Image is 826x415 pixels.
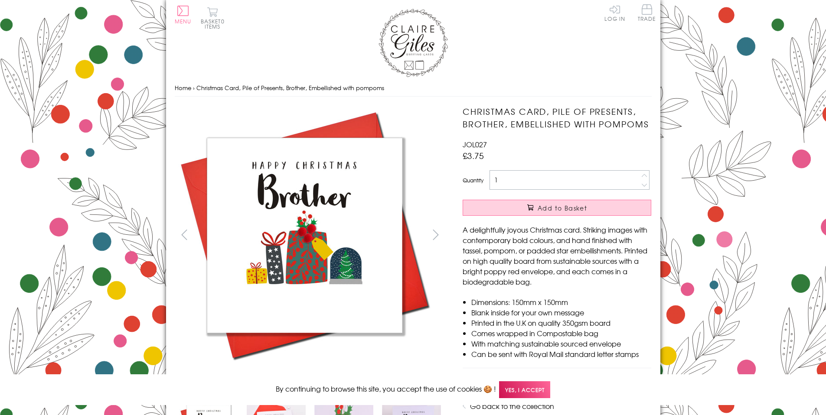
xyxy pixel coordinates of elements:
[445,105,705,365] img: Christmas Card, Pile of Presents, Brother, Embellished with pompoms
[638,4,656,21] span: Trade
[175,79,652,97] nav: breadcrumbs
[470,401,554,411] a: Go back to the collection
[196,84,384,92] span: Christmas Card, Pile of Presents, Brother, Embellished with pompoms
[463,105,651,130] h1: Christmas Card, Pile of Presents, Brother, Embellished with pompoms
[426,225,445,244] button: next
[175,225,194,244] button: prev
[471,297,651,307] li: Dimensions: 150mm x 150mm
[205,17,225,30] span: 0 items
[174,105,434,365] img: Christmas Card, Pile of Presents, Brother, Embellished with pompoms
[463,149,484,162] span: £3.75
[471,349,651,359] li: Can be sent with Royal Mail standard letter stamps
[471,307,651,318] li: Blank inside for your own message
[463,200,651,216] button: Add to Basket
[471,318,651,328] li: Printed in the U.K on quality 350gsm board
[175,84,191,92] a: Home
[379,9,448,77] img: Claire Giles Greetings Cards
[471,338,651,349] li: With matching sustainable sourced envelope
[175,6,192,24] button: Menu
[638,4,656,23] a: Trade
[499,381,550,398] span: Yes, I accept
[175,17,192,25] span: Menu
[471,328,651,338] li: Comes wrapped in Compostable bag
[538,204,587,212] span: Add to Basket
[604,4,625,21] a: Log In
[201,7,225,29] button: Basket0 items
[463,139,487,149] span: JOL027
[463,176,483,184] label: Quantity
[193,84,195,92] span: ›
[463,224,651,287] p: A delightfully joyous Christmas card. Striking images with contemporary bold colours, and hand fi...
